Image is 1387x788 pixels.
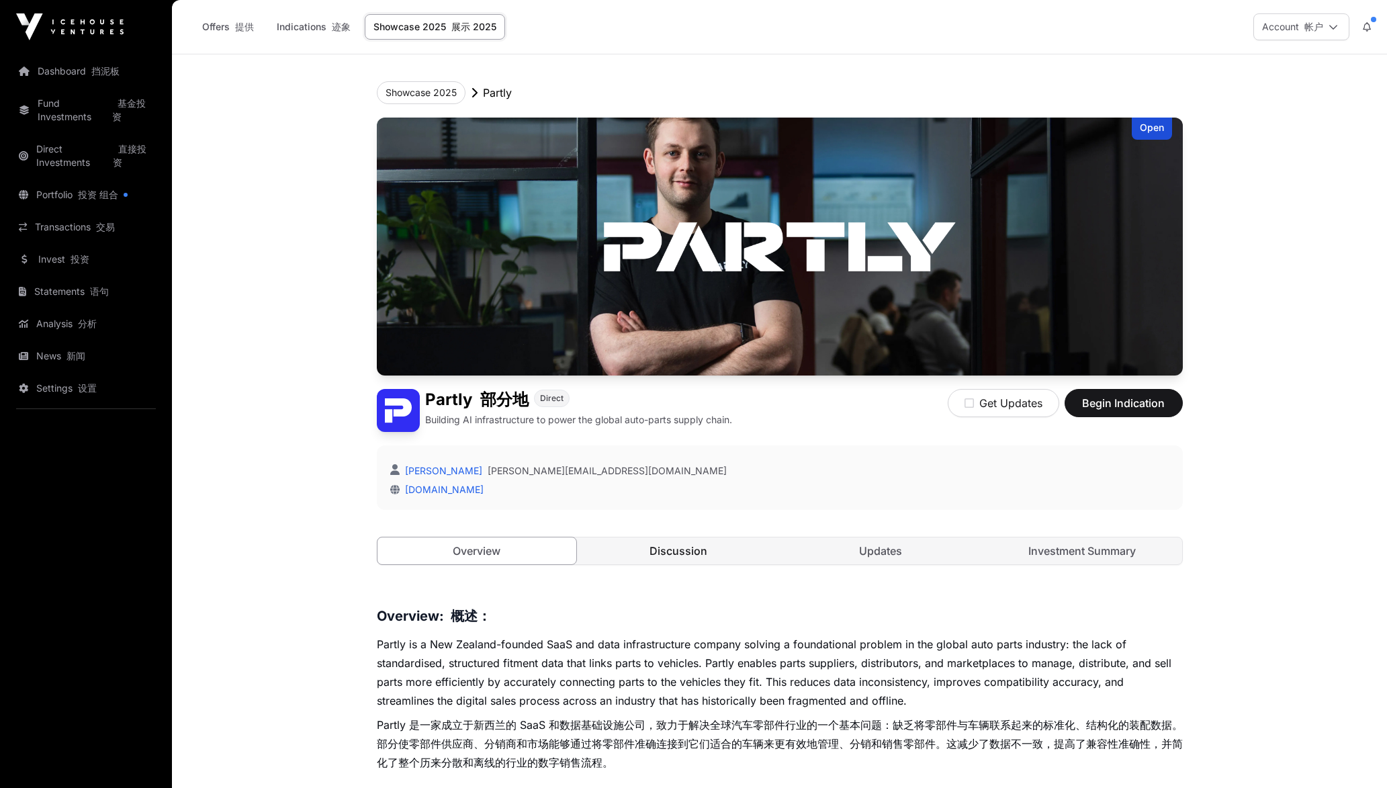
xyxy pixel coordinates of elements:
[1304,21,1323,32] font: 帐户
[377,389,420,432] img: Partly
[193,14,263,40] a: Offers 提供
[235,21,254,32] font: 提供
[66,350,85,361] font: 新闻
[113,143,146,168] font: 直接投资
[268,14,359,40] a: Indications 迹象
[579,537,778,564] a: Discussion
[983,537,1182,564] a: Investment Summary
[377,118,1183,376] img: Partly
[1253,13,1349,40] button: Account 帐户
[540,393,564,404] span: Direct
[425,389,529,410] h1: Partly
[78,382,97,394] font: 设置
[112,97,146,122] font: 基金投资
[1081,395,1166,411] span: Begin Indication
[78,318,97,329] font: 分析
[11,56,161,86] a: Dashboard 挡泥板
[377,537,578,565] a: Overview
[1065,402,1183,416] a: Begin Indication
[91,65,120,77] font: 挡泥板
[451,21,496,32] font: 展示 2025
[11,277,161,306] a: Statements 语句
[11,341,161,371] a: News 新闻
[1132,118,1172,140] div: Open
[480,390,529,409] font: 部分地
[377,81,465,104] button: Showcase 2025
[11,309,161,339] a: Analysis 分析
[488,464,727,478] a: [PERSON_NAME][EMAIL_ADDRESS][DOMAIN_NAME]
[377,635,1183,777] p: Partly is a New Zealand-founded SaaS and data infrastructure company solving a foundational probl...
[90,286,109,297] font: 语句
[78,189,118,200] font: 投资 组合
[11,89,161,132] a: Fund Investments 基金投资
[400,484,484,495] a: [DOMAIN_NAME]
[377,537,1182,564] nav: Tabs
[365,14,505,40] a: Showcase 2025 展示 2025
[11,180,161,210] a: Portfolio 投资 组合
[402,465,482,476] a: [PERSON_NAME]
[425,413,732,427] p: Building AI infrastructure to power the global auto-parts supply chain.
[11,134,161,177] a: Direct Investments 直接投资
[483,85,512,101] p: Partly
[377,605,1183,627] h3: Overview:
[71,253,89,265] font: 投资
[11,245,161,274] a: Invest 投资
[332,21,351,32] font: 迹象
[1320,724,1387,788] iframe: Chat Widget
[11,212,161,242] a: Transactions 交易
[11,374,161,403] a: Settings 设置
[377,718,1183,769] font: Partly 是一家成立于新西兰的 SaaS 和数据基础设施公司，致力于解决全球汽车零部件行业的一个基本问题：缺乏将零部件与车辆联系起来的标准化、结构化的装配数据。部分使零部件供应商、分销商和市...
[16,13,124,40] img: Icehouse Ventures Logo
[96,221,115,232] font: 交易
[1065,389,1183,417] button: Begin Indication
[451,608,491,624] font: 概述：
[948,389,1059,417] button: Get Updates
[781,537,981,564] a: Updates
